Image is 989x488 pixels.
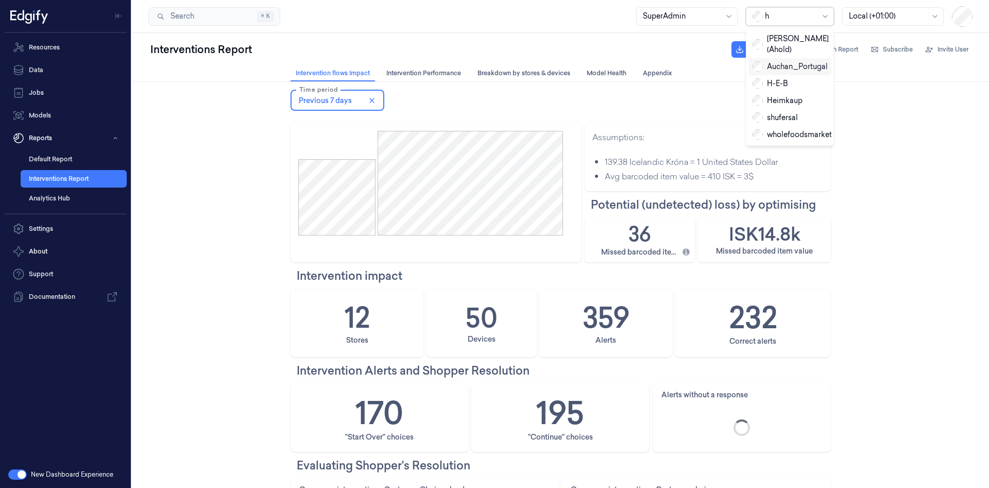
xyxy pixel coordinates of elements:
button: Invite User [921,41,973,58]
div: Alerts [464,268,484,280]
div: wholefoodsmarket [753,129,832,140]
span: Subscribe [883,45,913,54]
button: Subscribe [866,41,917,58]
svg: close icon [236,30,244,39]
a: Interventions Report [21,170,127,188]
div: [PERSON_NAME] (Ahold) [753,33,829,55]
a: Models [4,105,127,126]
h2: Evaluating Shopper's Resolution [165,391,698,408]
svg: info_filled icon [550,182,558,190]
div: Auchan_Portugal [753,61,828,72]
div: Alerts without a response [530,324,616,334]
div: Devices [336,267,364,279]
button: Search⌘K [148,7,280,26]
h1: 50 [334,232,366,271]
h2: Potential (undetected) loss) by optimising [459,130,698,147]
div: "Start Over" choices [213,365,282,377]
h1: ISK14.8k [597,155,669,181]
a: Data [4,60,127,80]
div: Heimkaup [753,95,803,106]
a: Settings [4,218,127,239]
li: 139.38 Icelandic Króna = 1 United States Dollar [473,88,679,102]
a: Jobs [4,82,127,103]
h2: Intervention Alerts and Shopper Resolution [165,296,698,313]
button: Export as PDF [731,41,794,58]
h1: 36 [497,154,519,182]
div: Missed barcoded item value [584,179,681,191]
button: Toggle Navigation [110,8,127,24]
div: Stores [214,268,236,280]
div: On-screen intervention - Customer Choices by day [167,418,341,429]
legend: Time period [164,24,209,25]
a: Analytics Hub [21,190,127,207]
div: On-screen intervention - Customer choices [439,418,586,429]
div: shufersal [753,112,798,123]
span: Previous 7 days [167,29,220,40]
div: Interventions Report [148,40,254,59]
span: Search [166,11,194,22]
h1: 232 [597,230,645,273]
span: Refresh Report [814,45,858,54]
a: Default Report [21,150,127,168]
h1: 170 [224,324,271,369]
a: Resources [4,37,127,58]
div: Correct alerts [598,270,644,281]
a: Documentation [4,287,127,307]
div: "Continue" choices [396,365,461,377]
p: Assumptions: [461,65,692,78]
h1: 12 [213,231,238,272]
h1: 195 [404,324,452,369]
div: Time period [167,27,244,42]
div: Missed barcoded items [469,180,546,192]
div: H-E-B [753,78,788,89]
span: Invite User [937,45,968,54]
button: About [4,241,127,262]
button: Clear [234,28,246,41]
h2: Intervention impact [165,201,698,218]
li: Avg barcoded item value = 410 ISK = 3$ [473,102,679,116]
h1: 359 [451,231,498,272]
a: Support [4,264,127,284]
button: Reports [4,128,127,148]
